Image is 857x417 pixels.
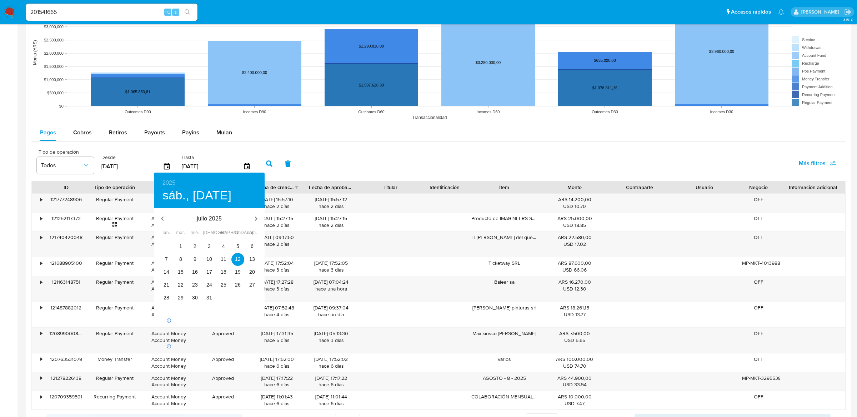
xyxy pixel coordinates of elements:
[164,268,169,275] p: 14
[174,279,187,292] button: 22
[189,266,201,279] button: 16
[231,253,244,266] button: 12
[235,268,241,275] p: 19
[203,253,216,266] button: 10
[164,281,169,288] p: 21
[231,266,244,279] button: 19
[189,229,201,237] span: mié.
[178,294,184,301] p: 29
[160,279,173,292] button: 21
[246,266,259,279] button: 20
[206,294,212,301] p: 31
[203,229,216,237] span: [DEMOGRAPHIC_DATA].
[246,240,259,253] button: 6
[189,279,201,292] button: 23
[217,229,230,237] span: vie.
[251,243,254,250] p: 6
[231,240,244,253] button: 5
[160,229,173,237] span: lun.
[246,229,259,237] span: dom.
[246,279,259,292] button: 27
[221,255,226,263] p: 11
[189,240,201,253] button: 2
[174,240,187,253] button: 1
[217,279,230,292] button: 25
[174,292,187,304] button: 29
[221,268,226,275] p: 18
[206,281,212,288] p: 24
[178,281,184,288] p: 22
[194,243,196,250] p: 2
[179,243,182,250] p: 1
[171,214,247,223] p: julio 2025
[231,229,244,237] span: sáb.
[249,281,255,288] p: 27
[160,266,173,279] button: 14
[178,268,184,275] p: 15
[192,294,198,301] p: 30
[174,229,187,237] span: mar.
[217,266,230,279] button: 18
[236,243,239,250] p: 5
[162,188,231,203] button: sáb., [DATE]
[203,292,216,304] button: 31
[221,281,226,288] p: 25
[179,255,182,263] p: 8
[217,240,230,253] button: 4
[194,255,196,263] p: 9
[174,266,187,279] button: 15
[235,255,241,263] p: 12
[165,255,168,263] p: 7
[217,253,230,266] button: 11
[192,281,198,288] p: 23
[203,279,216,292] button: 24
[160,292,173,304] button: 28
[203,240,216,253] button: 3
[164,294,169,301] p: 28
[235,281,241,288] p: 26
[222,243,225,250] p: 4
[246,253,259,266] button: 13
[160,253,173,266] button: 7
[249,268,255,275] p: 20
[162,178,175,188] button: 2025
[189,253,201,266] button: 9
[206,255,212,263] p: 10
[192,268,198,275] p: 16
[174,253,187,266] button: 8
[206,268,212,275] p: 17
[203,266,216,279] button: 17
[189,292,201,304] button: 30
[231,279,244,292] button: 26
[208,243,211,250] p: 3
[249,255,255,263] p: 13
